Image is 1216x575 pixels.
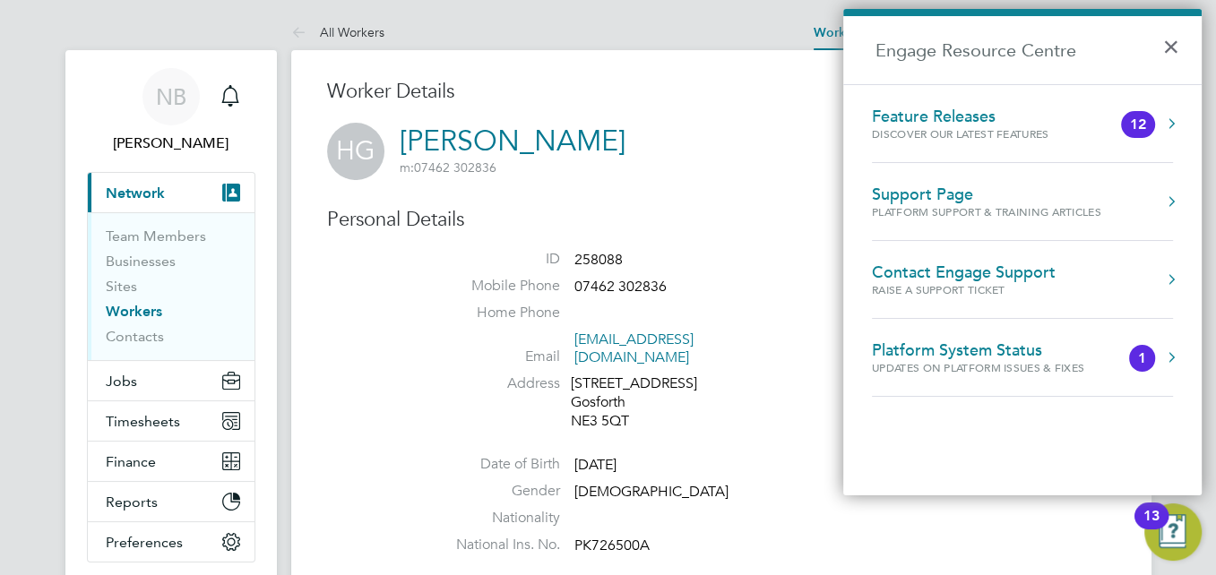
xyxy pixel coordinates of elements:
div: Support Page [872,185,1101,204]
span: 07462 302836 [400,159,496,176]
span: [DATE] [574,457,617,475]
a: Businesses [106,253,176,270]
span: Network [106,185,165,202]
div: Engage Resource Centre [843,9,1202,495]
div: Updates on Platform Issues & Fixes [872,360,1120,375]
button: Timesheets [88,401,254,441]
button: Close [1162,21,1188,61]
div: 13 [1143,516,1160,539]
label: Address [435,374,560,393]
button: Preferences [88,522,254,562]
h2: Engage Resource Centre [843,16,1202,84]
button: Reports [88,482,254,521]
label: Mobile Phone [435,277,560,296]
a: [PERSON_NAME] [400,124,625,159]
span: 07462 302836 [574,278,667,296]
span: Finance [106,453,156,470]
span: Niki Byrne [87,133,255,154]
a: Worker [814,25,858,40]
span: Preferences [106,534,183,551]
label: Nationality [435,509,560,528]
div: Raise a Support Ticket [872,282,1056,297]
span: [DEMOGRAPHIC_DATA] [574,483,729,501]
a: Workers [106,303,162,320]
div: Discover our latest features [872,126,1084,142]
span: NB [156,85,186,108]
span: m: [400,159,414,176]
button: Network [88,173,254,212]
span: PK726500A [574,536,650,554]
span: HG [327,123,384,180]
label: Email [435,348,560,366]
label: ID [435,250,560,269]
span: Jobs [106,373,137,390]
div: Platform System Status [872,340,1120,360]
h3: Personal Details [327,207,1116,233]
span: 258088 [574,251,623,269]
span: Timesheets [106,413,180,430]
button: Open Resource Center, 13 new notifications [1144,503,1202,561]
a: [EMAIL_ADDRESS][DOMAIN_NAME] [574,330,694,367]
div: Network [88,212,254,360]
button: Finance [88,442,254,481]
div: [STREET_ADDRESS] Gosforth NE3 5QT [571,374,741,430]
div: Feature Releases [872,107,1084,126]
span: Reports [106,493,158,511]
label: National Ins. No. [435,536,560,554]
label: Home Phone [435,304,560,322]
label: Gender [435,482,560,501]
a: Sites [106,278,137,295]
a: Team Members [106,227,206,245]
div: Contact Engage Support [872,262,1056,282]
a: Contacts [106,328,164,345]
h3: Worker Details [327,79,1008,105]
a: NB[PERSON_NAME] [87,68,255,154]
div: Platform Support & Training Articles [872,204,1101,219]
a: All Workers [291,24,384,40]
label: Date of Birth [435,455,560,474]
button: Jobs [88,361,254,400]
